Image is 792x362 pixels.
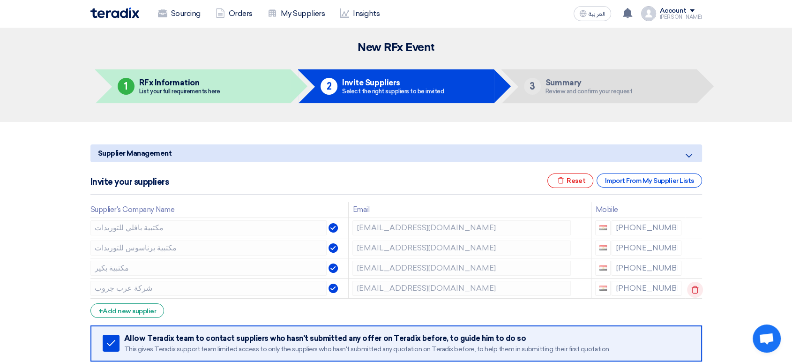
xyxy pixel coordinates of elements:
span: العربية [589,11,605,17]
div: Reset [547,173,593,188]
th: Email [349,202,591,218]
div: 2 [321,78,337,95]
div: 1 [118,78,134,95]
div: Account [660,7,687,15]
div: 3 [524,78,541,95]
input: Email [352,261,571,276]
img: Verified Account [329,284,338,293]
button: العربية [574,6,611,21]
div: Add new supplier [90,303,164,318]
a: My Suppliers [260,3,332,24]
input: Supplier Name [90,241,327,256]
h5: Invite Suppliers [342,78,444,87]
div: List your full requirements here [139,88,220,94]
div: Select the right suppliers to be invited [342,88,444,94]
input: Email [352,241,571,256]
div: Review and confirm your request [545,88,632,94]
img: Teradix logo [90,8,139,18]
input: Supplier Name [90,220,327,235]
div: [PERSON_NAME] [660,15,702,20]
h5: RFx Information [139,78,220,87]
th: Mobile [591,202,685,218]
a: Insights [332,3,387,24]
img: Verified Account [329,264,338,273]
a: Orders [208,3,260,24]
input: Email [352,220,571,235]
span: + [98,307,103,316]
th: Supplier's Company Name [90,202,349,218]
a: Sourcing [150,3,208,24]
img: Verified Account [329,243,338,253]
input: Supplier Name [90,261,327,276]
h5: Summary [545,78,632,87]
a: Open chat [753,324,781,353]
h5: Supplier Management [90,144,702,162]
input: Supplier Name [90,281,327,296]
img: profile_test.png [641,6,656,21]
input: Email [352,281,571,296]
div: This gives Teradix support team limited access to only the suppliers who hasn't submitted any quo... [124,345,689,354]
h5: Invite your suppliers [90,177,169,187]
div: Allow Teradix team to contact suppliers who hasn't submitted any offer on Teradix before, to guid... [124,334,689,343]
img: Verified Account [329,223,338,233]
div: Import From My Supplier Lists [597,173,702,188]
h2: New RFx Event [90,41,702,54]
